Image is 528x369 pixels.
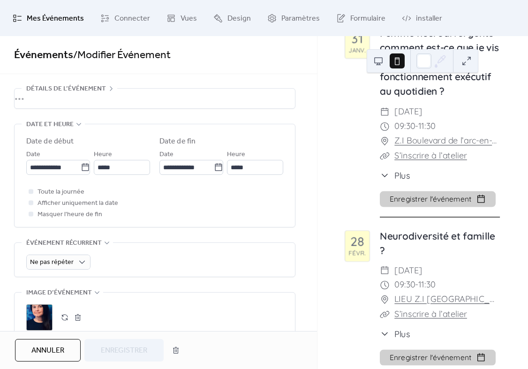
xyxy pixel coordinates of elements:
[380,134,390,149] div: ​
[394,264,422,278] span: [DATE]
[352,33,363,45] div: 31
[114,11,150,26] span: Connecter
[6,4,91,32] a: Mes Événements
[181,11,197,26] span: Vues
[394,134,500,149] a: Z.I Boulevard de l’arc-en-ciel 9, 1023 Crissier
[93,4,157,32] a: Connecter
[159,149,173,160] span: Date
[380,120,390,134] div: ​
[15,89,295,108] div: •••
[27,11,84,26] span: Mes Événements
[159,4,204,32] a: Vues
[38,187,84,198] span: Toute la journée
[329,4,392,32] a: Formulaire
[418,278,435,293] span: 11:30
[14,45,73,66] a: Événements
[380,349,496,365] button: Enregistrer l'événement
[394,105,422,120] span: [DATE]
[418,120,435,134] span: 11:30
[380,191,496,207] button: Enregistrer l'événement
[380,169,390,181] div: ​
[26,287,92,299] span: Image d’événement
[380,328,410,340] button: ​Plus
[394,293,500,307] a: LIEU Z.I [GEOGRAPHIC_DATA]-en-[STREET_ADDRESS]
[26,83,106,95] span: Détails de l’événement
[416,11,442,26] span: installer
[394,328,410,340] span: Plus
[38,198,118,209] span: Afficher uniquement la date
[394,169,410,181] span: Plus
[26,149,40,160] span: Date
[31,345,64,356] span: Annuler
[394,278,415,293] span: 09:30
[395,4,449,32] a: installer
[394,150,467,160] a: S’inscrire à l’atelier
[94,149,112,160] span: Heure
[380,307,390,322] div: ​
[281,11,320,26] span: Paramètres
[15,339,81,361] button: Annuler
[38,209,102,220] span: Masquer l'heure de fin
[415,120,419,134] span: -
[26,238,102,249] span: Événement récurrent
[26,304,53,331] div: ;
[351,235,364,248] div: 28
[260,4,327,32] a: Paramètres
[30,256,74,269] span: Ne pas répéter
[206,4,258,32] a: Design
[73,45,171,66] span: / Modifier Événement
[380,264,390,278] div: ​
[26,119,74,130] span: Date et heure
[380,278,390,293] div: ​
[349,47,366,53] div: janv.
[26,136,74,147] div: Date de début
[394,308,467,319] a: S’inscrire à l’atelier
[380,293,390,307] div: ​
[227,11,251,26] span: Design
[394,120,415,134] span: 09:30
[380,27,499,98] a: Femme neurodivergente comment est-ce que je vis mes enjeux de fonctionnement exécutif au quotidien ?
[350,11,385,26] span: Formulaire
[380,105,390,120] div: ​
[159,136,196,147] div: Date de fin
[227,149,245,160] span: Heure
[380,169,410,181] button: ​Plus
[349,250,366,256] div: févr.
[380,229,495,256] a: Neurodiversité et famille ?
[415,278,419,293] span: -
[380,328,390,340] div: ​
[380,148,390,163] div: ​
